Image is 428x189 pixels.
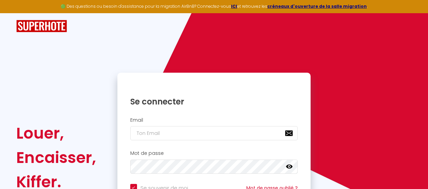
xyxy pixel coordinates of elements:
a: créneaux d'ouverture de la salle migration [267,3,367,9]
h2: Mot de passe [130,150,298,156]
h1: Se connecter [130,96,298,107]
div: Louer, [16,121,96,145]
div: Encaisser, [16,145,96,170]
input: Ton Email [130,126,298,140]
h2: Email [130,117,298,123]
a: ICI [231,3,237,9]
img: SuperHote logo [16,20,67,32]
